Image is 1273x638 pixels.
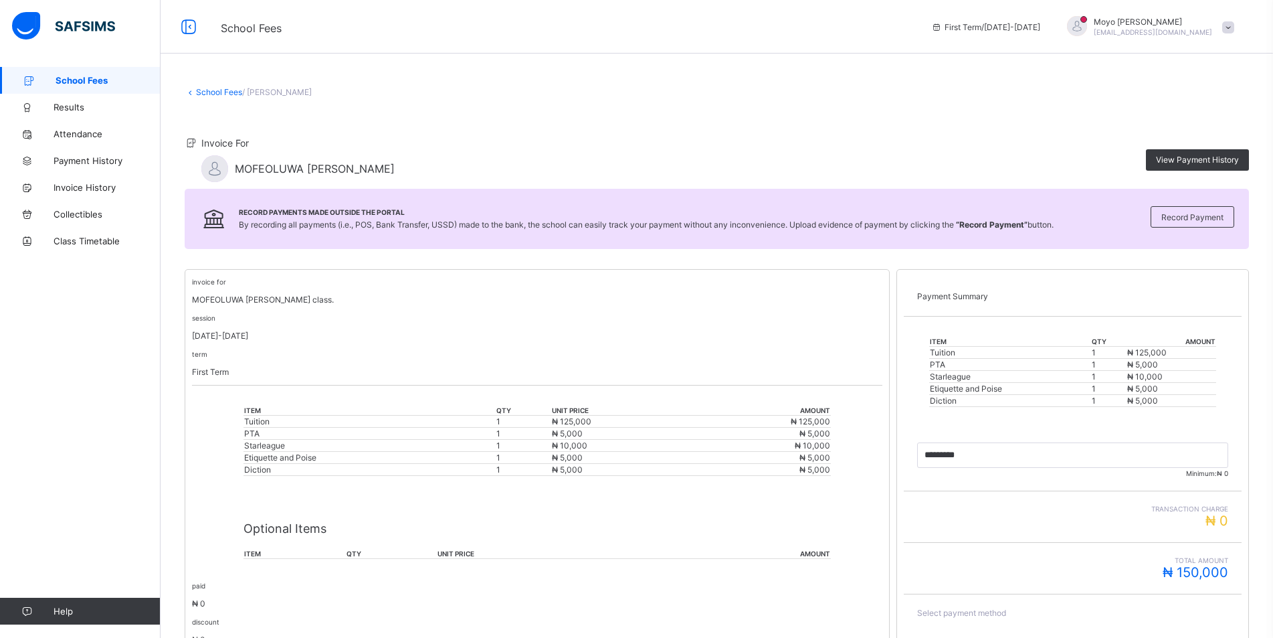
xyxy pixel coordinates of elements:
[54,129,161,139] span: Attendance
[56,75,161,86] span: School Fees
[244,465,495,475] div: Diction
[929,347,1091,359] td: Tuition
[653,549,831,559] th: amount
[552,416,591,426] span: ₦ 125,000
[917,469,1228,477] span: Minimum:
[496,464,551,476] td: 1
[244,428,495,438] div: PTA
[552,441,587,451] span: ₦ 10,000
[54,182,161,193] span: Invoice History
[1091,371,1127,383] td: 1
[929,337,1091,347] th: item
[799,465,830,475] span: ₦ 5,000
[496,452,551,464] td: 1
[54,606,160,617] span: Help
[791,416,830,426] span: ₦ 125,000
[1091,337,1127,347] th: qty
[192,314,215,322] small: session
[956,220,1027,230] b: “Record Payment”
[1127,372,1163,382] span: ₦ 10,000
[1054,16,1241,38] div: MoyoMartins
[201,137,249,149] span: Invoice For
[929,359,1091,371] td: PTA
[1127,384,1158,394] span: ₦ 5,000
[196,87,242,97] a: School Fees
[1127,396,1158,406] span: ₦ 5,000
[1163,564,1228,580] span: ₦ 150,000
[1161,212,1223,222] span: Record Payment
[551,406,691,416] th: unit price
[1127,360,1158,370] span: ₦ 5,000
[12,12,115,40] img: safsims
[496,416,551,428] td: 1
[242,87,312,97] span: / [PERSON_NAME]
[799,428,830,438] span: ₦ 5,000
[1127,347,1167,357] span: ₦ 125,000
[192,367,882,377] p: First Term
[1091,383,1127,395] td: 1
[1094,28,1212,36] span: [EMAIL_ADDRESS][DOMAIN_NAME]
[243,549,346,559] th: item
[192,599,205,609] span: ₦ 0
[54,102,161,112] span: Results
[346,549,437,559] th: qty
[795,441,830,451] span: ₦ 10,000
[691,406,831,416] th: amount
[1091,395,1127,407] td: 1
[917,608,1006,618] span: Select payment method
[221,21,282,35] span: School Fees
[552,453,583,463] span: ₦ 5,000
[54,236,161,246] span: Class Timetable
[244,453,495,463] div: Etiquette and Poise
[244,416,495,426] div: Tuition
[929,395,1091,407] td: Diction
[496,428,551,440] td: 1
[244,441,495,451] div: Starleague
[192,295,882,305] p: MOFEOLUWA [PERSON_NAME] class.
[1156,155,1239,165] span: View Payment History
[437,549,653,559] th: unit price
[1217,469,1228,477] span: ₦ 0
[1091,347,1127,359] td: 1
[1127,337,1216,347] th: amount
[192,582,205,590] small: paid
[54,209,161,220] span: Collectibles
[235,162,395,175] span: MOFEOLUWA [PERSON_NAME]
[1091,359,1127,371] td: 1
[192,331,882,341] p: [DATE]-[DATE]
[192,618,219,626] small: discount
[1094,17,1212,27] span: Moyo [PERSON_NAME]
[929,383,1091,395] td: Etiquette and Poise
[931,22,1040,32] span: session/term information
[917,505,1228,513] span: Transaction charge
[243,406,496,416] th: item
[929,371,1091,383] td: Starleague
[799,453,830,463] span: ₦ 5,000
[54,155,161,166] span: Payment History
[917,291,1228,301] p: Payment Summary
[192,278,226,286] small: invoice for
[552,428,583,438] span: ₦ 5,000
[243,522,830,536] p: Optional Items
[552,465,583,475] span: ₦ 5,000
[239,208,1054,216] span: Record Payments Made Outside the Portal
[192,350,207,358] small: term
[496,406,551,416] th: qty
[239,220,1054,230] span: By recording all payments (i.e., POS, Bank Transfer, USSD) made to the bank, the school can easil...
[496,440,551,452] td: 1
[1205,513,1228,529] span: ₦ 0
[917,556,1228,564] span: Total Amount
